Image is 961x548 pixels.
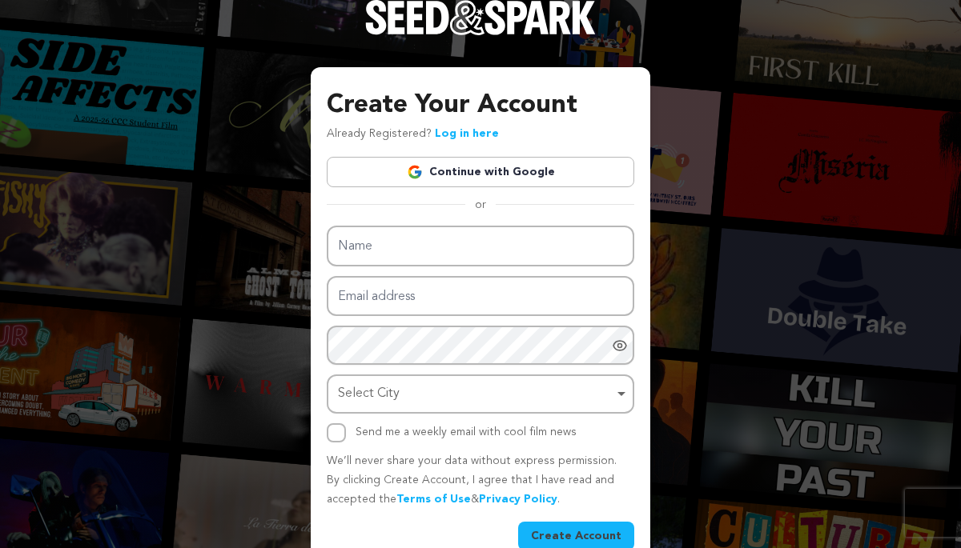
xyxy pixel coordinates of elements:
a: Log in here [435,128,499,139]
p: Already Registered? [327,125,499,144]
a: Show password as plain text. Warning: this will display your password on the screen. [612,338,628,354]
input: Name [327,226,634,266]
span: or [465,197,496,213]
p: We’ll never share your data without express permission. By clicking Create Account, I agree that ... [327,452,634,509]
h3: Create Your Account [327,86,634,125]
a: Privacy Policy [479,494,557,505]
div: Select City [338,382,613,406]
a: Terms of Use [396,494,471,505]
img: Google logo [407,164,423,180]
a: Continue with Google [327,157,634,187]
input: Email address [327,276,634,317]
label: Send me a weekly email with cool film news [356,426,577,438]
